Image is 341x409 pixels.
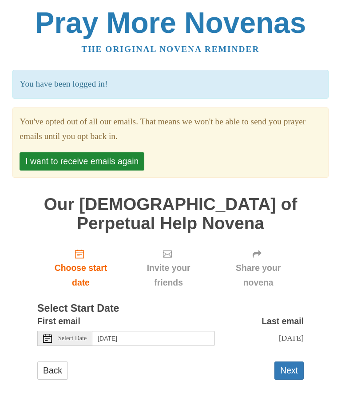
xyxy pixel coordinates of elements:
[12,70,328,99] p: You have been logged in!
[133,261,204,290] span: Invite your friends
[58,335,87,341] span: Select Date
[213,242,304,294] div: Click "Next" to confirm your start date first.
[279,334,304,342] span: [DATE]
[37,303,304,314] h3: Select Start Date
[262,314,304,329] label: Last email
[222,261,295,290] span: Share your novena
[20,152,144,171] button: I want to receive emails again
[37,195,304,233] h1: Our [DEMOGRAPHIC_DATA] of Perpetual Help Novena
[274,361,304,380] button: Next
[46,261,115,290] span: Choose start date
[37,242,124,294] a: Choose start date
[37,361,68,380] a: Back
[20,115,321,144] section: You've opted out of all our emails. That means we won't be able to send you prayer emails until y...
[82,44,260,54] a: The original novena reminder
[37,314,80,329] label: First email
[124,242,213,294] div: Click "Next" to confirm your start date first.
[35,6,306,39] a: Pray More Novenas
